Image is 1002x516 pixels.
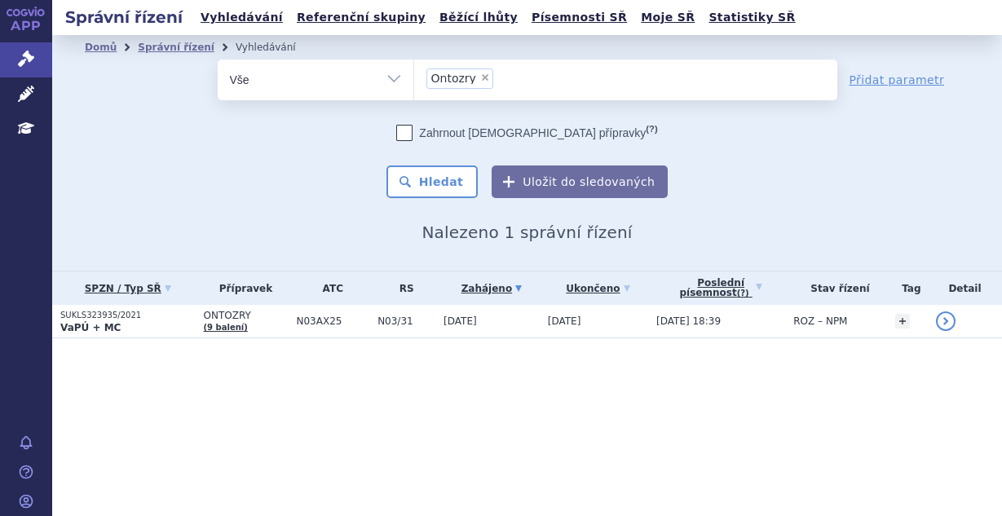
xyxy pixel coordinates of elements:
label: Zahrnout [DEMOGRAPHIC_DATA] přípravky [396,125,657,141]
h2: Správní řízení [52,6,196,29]
a: Běžící lhůty [435,7,523,29]
span: [DATE] [548,315,581,327]
th: Tag [887,271,928,305]
a: Moje SŘ [636,7,700,29]
th: Přípravek [196,271,289,305]
a: Referenční skupiny [292,7,430,29]
span: [DATE] [444,315,477,327]
a: SPZN / Typ SŘ [60,277,196,300]
span: Nalezeno 1 správní řízení [422,223,632,242]
th: RS [369,271,435,305]
button: Hledat [386,165,479,198]
a: Domů [85,42,117,53]
li: Vyhledávání [236,35,317,60]
th: ATC [288,271,369,305]
span: [DATE] 18:39 [656,315,721,327]
button: Uložit do sledovaných [492,165,668,198]
a: Zahájeno [444,277,540,300]
a: Poslednípísemnost(?) [656,271,785,305]
span: ROZ – NPM [793,315,847,327]
span: N03AX25 [296,315,369,327]
th: Stav řízení [785,271,886,305]
abbr: (?) [737,289,749,298]
a: Písemnosti SŘ [527,7,632,29]
abbr: (?) [646,124,657,135]
span: ONTOZRY [204,310,289,321]
a: + [895,314,910,329]
span: × [480,73,490,82]
a: (9 balení) [204,323,248,332]
span: Ontozry [431,73,476,84]
p: SUKLS323935/2021 [60,310,196,321]
a: detail [936,311,956,331]
a: Statistiky SŘ [704,7,800,29]
input: Ontozry [498,68,507,88]
a: Ukončeno [548,277,648,300]
a: Přidat parametr [850,72,945,88]
strong: VaPÚ + MC [60,322,121,333]
a: Správní řízení [138,42,214,53]
a: Vyhledávání [196,7,288,29]
span: N03/31 [377,315,435,327]
th: Detail [928,271,1002,305]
